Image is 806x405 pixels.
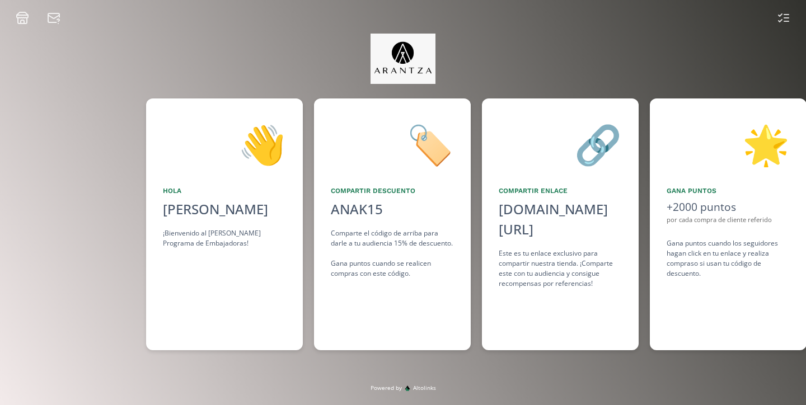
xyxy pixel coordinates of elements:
[499,248,622,289] div: Este es tu enlace exclusivo para compartir nuestra tienda. ¡Comparte este con tu audiencia y cons...
[163,115,286,172] div: 👋
[163,186,286,196] div: Hola
[667,115,790,172] div: 🌟
[667,215,790,225] div: por cada compra de cliente referido
[667,199,790,215] div: +2000 puntos
[163,228,286,248] div: ¡Bienvenido al [PERSON_NAME] Programa de Embajadoras!
[331,115,454,172] div: 🏷️
[405,385,410,391] img: favicon-32x32.png
[331,199,383,219] div: ANAK15
[499,115,622,172] div: 🔗
[667,186,790,196] div: Gana puntos
[413,384,436,392] span: Altolinks
[371,34,436,84] img: jpq5Bx5xx2a5
[163,199,286,219] div: [PERSON_NAME]
[331,228,454,279] div: Comparte el código de arriba para darle a tu audiencia 15% de descuento. Gana puntos cuando se re...
[331,186,454,196] div: Compartir Descuento
[371,384,402,392] span: Powered by
[499,199,622,239] div: [DOMAIN_NAME][URL]
[667,238,790,279] div: Gana puntos cuando los seguidores hagan click en tu enlace y realiza compras o si usan tu código ...
[499,186,622,196] div: Compartir Enlace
